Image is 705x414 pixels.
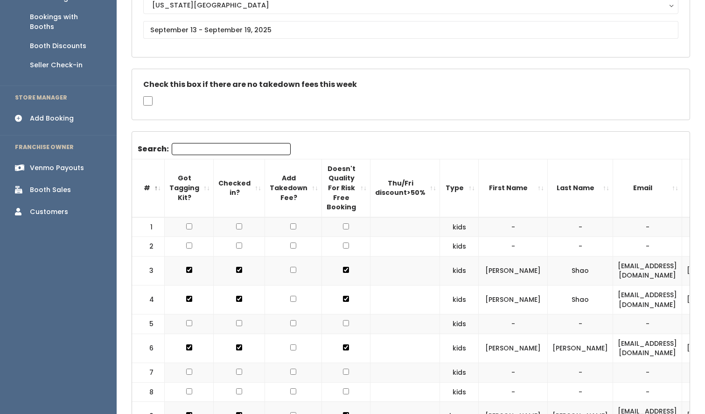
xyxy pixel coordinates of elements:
td: 7 [132,363,165,382]
td: - [479,363,548,382]
td: Shao [548,256,613,285]
th: Thu/Fri discount&gt;50%: activate to sort column ascending [370,159,440,217]
div: Booth Discounts [30,41,86,51]
td: - [479,314,548,334]
td: kids [440,363,479,382]
td: - [479,237,548,257]
td: 2 [132,237,165,257]
td: kids [440,286,479,314]
td: - [548,217,613,237]
h5: Check this box if there are no takedown fees this week [143,80,678,89]
td: 4 [132,286,165,314]
td: [PERSON_NAME] [479,256,548,285]
th: Type: activate to sort column ascending [440,159,479,217]
td: [EMAIL_ADDRESS][DOMAIN_NAME] [613,256,682,285]
td: [PERSON_NAME] [479,334,548,363]
div: Bookings with Booths [30,12,102,32]
td: - [548,363,613,382]
td: - [613,217,682,237]
td: 8 [132,382,165,402]
th: Got Tagging Kit?: activate to sort column ascending [165,159,214,217]
td: kids [440,382,479,402]
td: - [548,237,613,257]
div: Customers [30,207,68,217]
th: First Name: activate to sort column ascending [479,159,548,217]
div: Add Booking [30,114,74,123]
td: kids [440,314,479,334]
td: - [613,363,682,382]
th: Email: activate to sort column ascending [613,159,682,217]
td: - [479,382,548,402]
input: September 13 - September 19, 2025 [143,21,678,39]
td: kids [440,256,479,285]
td: [EMAIL_ADDRESS][DOMAIN_NAME] [613,334,682,363]
td: 5 [132,314,165,334]
div: Venmo Payouts [30,163,84,173]
div: Booth Sales [30,185,71,195]
th: Add Takedown Fee?: activate to sort column ascending [265,159,322,217]
label: Search: [138,143,291,155]
td: - [548,382,613,402]
th: Last Name: activate to sort column ascending [548,159,613,217]
td: kids [440,217,479,237]
td: 6 [132,334,165,363]
td: - [613,382,682,402]
td: Shao [548,286,613,314]
th: Doesn't Quality For Risk Free Booking : activate to sort column ascending [322,159,370,217]
td: [PERSON_NAME] [479,286,548,314]
th: Checked in?: activate to sort column ascending [214,159,265,217]
td: kids [440,237,479,257]
th: #: activate to sort column descending [132,159,165,217]
td: - [548,314,613,334]
input: Search: [172,143,291,155]
td: kids [440,334,479,363]
div: Seller Check-in [30,60,83,70]
td: - [613,314,682,334]
td: - [613,237,682,257]
td: - [479,217,548,237]
td: 1 [132,217,165,237]
td: [EMAIL_ADDRESS][DOMAIN_NAME] [613,286,682,314]
td: [PERSON_NAME] [548,334,613,363]
td: 3 [132,256,165,285]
